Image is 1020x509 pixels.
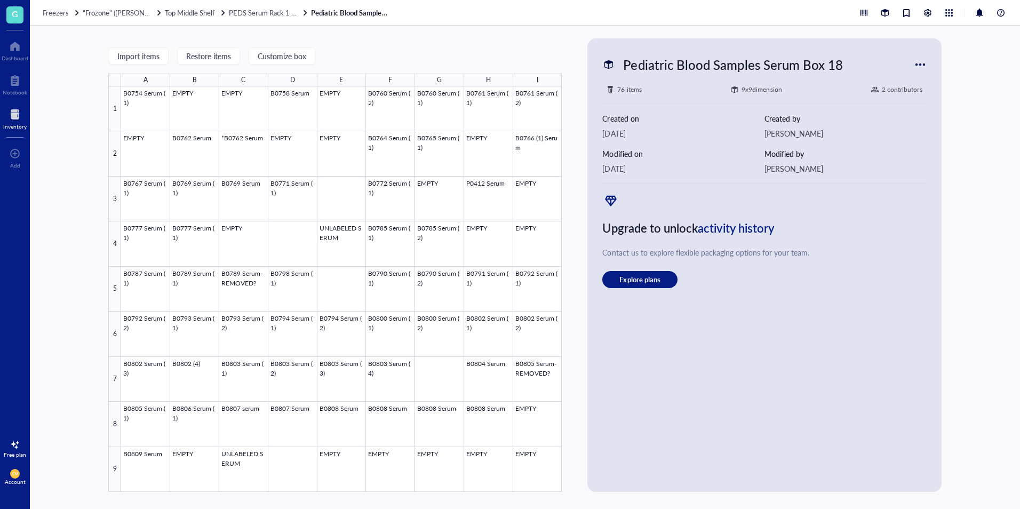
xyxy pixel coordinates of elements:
div: 1 [108,86,121,131]
div: D [290,74,295,86]
div: Dashboard [2,55,28,61]
span: Explore plans [619,275,660,284]
a: Freezers [43,8,81,18]
div: 3 [108,177,121,221]
span: Freezers [43,7,69,18]
span: Import items [117,52,160,60]
span: PEDS Serum Rack 1 (B#s) [229,7,306,18]
span: G [12,7,18,20]
span: Customize box [258,52,306,60]
div: Notebook [3,89,27,96]
button: Import items [108,47,169,65]
a: "Frozone" ([PERSON_NAME]/[PERSON_NAME]) [83,8,163,18]
div: [DATE] [602,163,764,174]
div: C [241,74,245,86]
div: 9 x 9 dimension [742,84,782,95]
div: 7 [108,357,121,402]
span: EM [12,472,18,476]
a: Top Middle ShelfPEDS Serum Rack 1 (B#s) [165,8,309,18]
a: Inventory [3,106,27,130]
a: Notebook [3,72,27,96]
div: Modified by [764,148,927,160]
div: F [388,74,392,86]
div: Account [5,479,26,485]
div: 2 [108,131,121,176]
div: 8 [108,402,121,447]
div: Created by [764,113,927,124]
div: 9 [108,447,121,492]
div: A [144,74,148,86]
div: 4 [108,221,121,266]
button: Customize box [249,47,315,65]
div: Created on [602,113,764,124]
div: Upgrade to unlock [602,218,926,238]
span: Restore items [186,52,231,60]
div: I [537,74,538,86]
div: [PERSON_NAME] [764,128,927,139]
div: [PERSON_NAME] [764,163,927,174]
button: Explore plans [602,271,677,288]
a: Dashboard [2,38,28,61]
div: 2 contributors [882,84,922,95]
a: Explore plans [602,271,926,288]
button: Restore items [177,47,240,65]
div: [DATE] [602,128,764,139]
div: B [193,74,197,86]
div: Modified on [602,148,764,160]
div: Pediatric Blood Samples Serum Box 18 [618,53,847,76]
span: Top Middle Shelf [165,7,215,18]
div: 6 [108,312,121,356]
div: 76 items [617,84,641,95]
div: G [437,74,442,86]
div: Inventory [3,123,27,130]
div: H [486,74,491,86]
div: Add [10,162,20,169]
a: Pediatric Blood Samples Serum Box 18 [311,8,391,18]
div: E [339,74,343,86]
div: Free plan [4,451,26,458]
div: Contact us to explore flexible packaging options for your team. [602,246,926,258]
span: activity history [698,219,774,236]
span: "Frozone" ([PERSON_NAME]/[PERSON_NAME]) [83,7,231,18]
div: 5 [108,267,121,312]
